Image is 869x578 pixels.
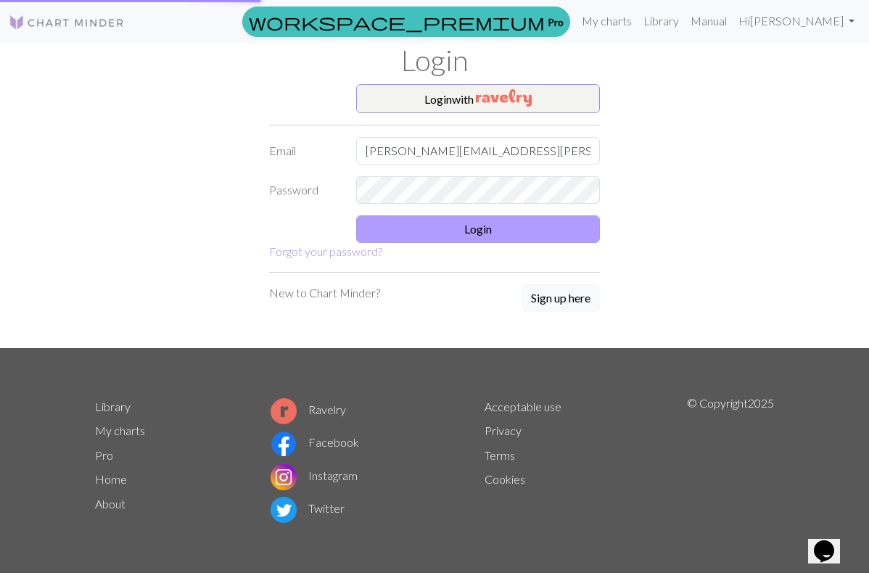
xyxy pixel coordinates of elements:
[687,395,774,527] p: © Copyright 2025
[95,472,127,486] a: Home
[271,501,345,515] a: Twitter
[260,176,347,204] label: Password
[485,472,525,486] a: Cookies
[271,431,297,457] img: Facebook logo
[576,7,638,36] a: My charts
[269,244,382,258] a: Forgot your password?
[271,468,358,482] a: Instagram
[522,284,600,313] a: Sign up here
[9,14,125,31] img: Logo
[271,398,297,424] img: Ravelry logo
[356,84,600,113] button: Loginwith
[249,12,545,32] span: workspace_premium
[271,435,359,449] a: Facebook
[271,497,297,523] img: Twitter logo
[95,448,113,462] a: Pro
[95,400,131,413] a: Library
[685,7,733,36] a: Manual
[522,284,600,312] button: Sign up here
[356,215,600,243] button: Login
[271,464,297,490] img: Instagram logo
[260,137,347,165] label: Email
[95,497,125,511] a: About
[269,284,380,302] p: New to Chart Minder?
[733,7,860,36] a: Hi[PERSON_NAME]
[476,89,532,107] img: Ravelry
[485,448,515,462] a: Terms
[485,424,522,437] a: Privacy
[95,424,145,437] a: My charts
[638,7,685,36] a: Library
[242,7,570,37] a: Pro
[271,402,346,416] a: Ravelry
[808,520,854,563] iframe: chat widget
[86,44,783,78] h1: Login
[485,400,561,413] a: Acceptable use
